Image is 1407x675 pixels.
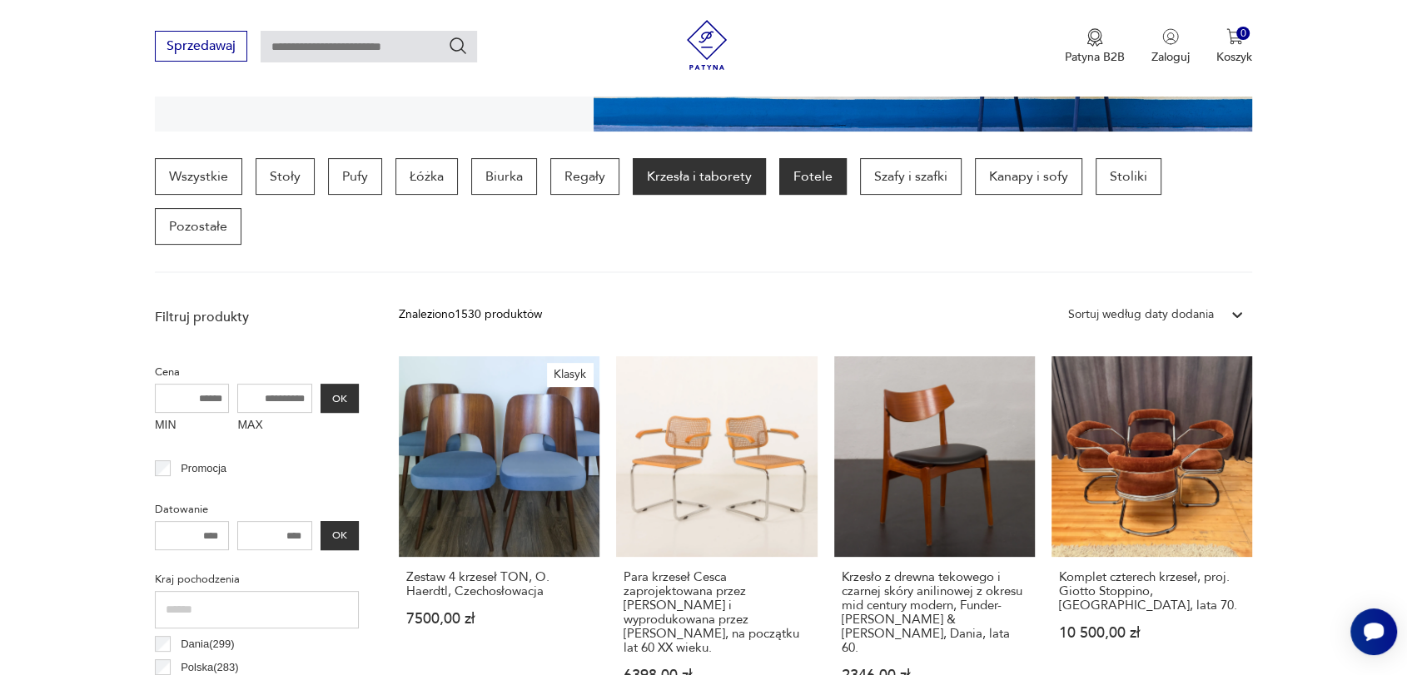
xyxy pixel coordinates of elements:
[181,459,226,478] p: Promocja
[328,158,382,195] a: Pufy
[1162,28,1179,45] img: Ikonka użytkownika
[155,31,247,62] button: Sprzedawaj
[155,208,241,245] a: Pozostałe
[1065,28,1125,65] button: Patyna B2B
[399,305,542,324] div: Znaleziono 1530 produktów
[975,158,1082,195] a: Kanapy i sofy
[155,500,359,519] p: Datowanie
[448,36,468,56] button: Szukaj
[321,384,359,413] button: OK
[155,413,230,439] label: MIN
[860,158,962,195] a: Szafy i szafki
[181,635,234,653] p: Dania ( 299 )
[633,158,766,195] a: Krzesła i taborety
[1059,570,1245,613] h3: Komplet czterech krzeseł, proj. Giotto Stoppino, [GEOGRAPHIC_DATA], lata 70.
[1151,49,1190,65] p: Zaloguj
[1216,28,1252,65] button: 0Koszyk
[842,570,1027,655] h3: Krzesło z drewna tekowego i czarnej skóry anilinowej z okresu mid century modern, Funder-[PERSON_...
[1096,158,1161,195] a: Stoliki
[321,521,359,550] button: OK
[406,612,592,626] p: 7500,00 zł
[155,308,359,326] p: Filtruj produkty
[1236,27,1250,41] div: 0
[1068,305,1214,324] div: Sortuj według daty dodania
[1086,28,1103,47] img: Ikona medalu
[155,158,242,195] a: Wszystkie
[1216,49,1252,65] p: Koszyk
[779,158,847,195] a: Fotele
[1226,28,1243,45] img: Ikona koszyka
[256,158,315,195] a: Stoły
[395,158,458,195] a: Łóżka
[1065,28,1125,65] a: Ikona medaluPatyna B2B
[1151,28,1190,65] button: Zaloguj
[1059,626,1245,640] p: 10 500,00 zł
[155,363,359,381] p: Cena
[624,570,809,655] h3: Para krzeseł Cesca zaprojektowana przez [PERSON_NAME] i wyprodukowana przez [PERSON_NAME], na poc...
[682,20,732,70] img: Patyna - sklep z meblami i dekoracjami vintage
[237,413,312,439] label: MAX
[406,570,592,598] h3: Zestaw 4 krzeseł TON, O. Haerdtl, Czechosłowacja
[1065,49,1125,65] p: Patyna B2B
[471,158,537,195] a: Biurka
[155,42,247,53] a: Sprzedawaj
[550,158,619,195] a: Regały
[155,570,359,588] p: Kraj pochodzenia
[1350,608,1397,655] iframe: Smartsupp widget button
